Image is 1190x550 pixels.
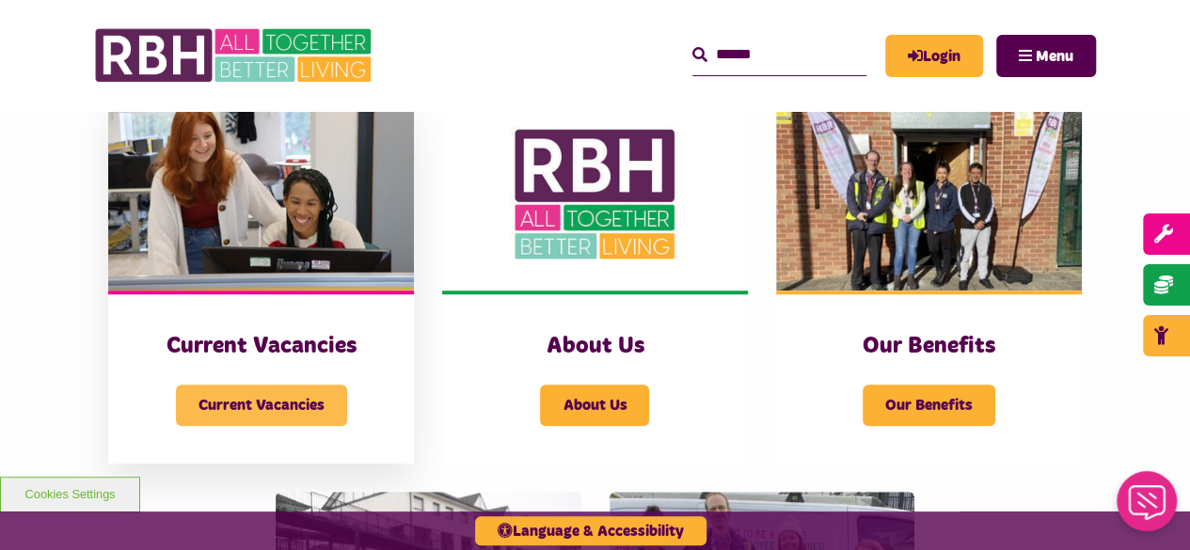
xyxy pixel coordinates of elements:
[996,35,1096,77] button: Navigation
[776,100,1082,291] img: Dropinfreehold2
[814,332,1044,361] h3: Our Benefits
[176,385,347,426] span: Current Vacancies
[94,19,376,92] img: RBH
[442,100,748,291] img: RBH Logo Social Media 480X360 (1)
[1036,49,1073,64] span: Menu
[776,100,1082,464] a: Our Benefits Our Benefits
[1105,465,1190,550] iframe: Netcall Web Assistant for live chat
[108,100,414,291] img: IMG 1470
[108,100,414,464] a: Current Vacancies Current Vacancies
[692,35,866,75] input: Search
[863,385,995,426] span: Our Benefits
[146,332,376,361] h3: Current Vacancies
[885,35,983,77] a: MyRBH
[540,385,649,426] span: About Us
[442,100,748,464] a: About Us About Us
[480,332,710,361] h3: About Us
[475,516,706,545] button: Language & Accessibility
